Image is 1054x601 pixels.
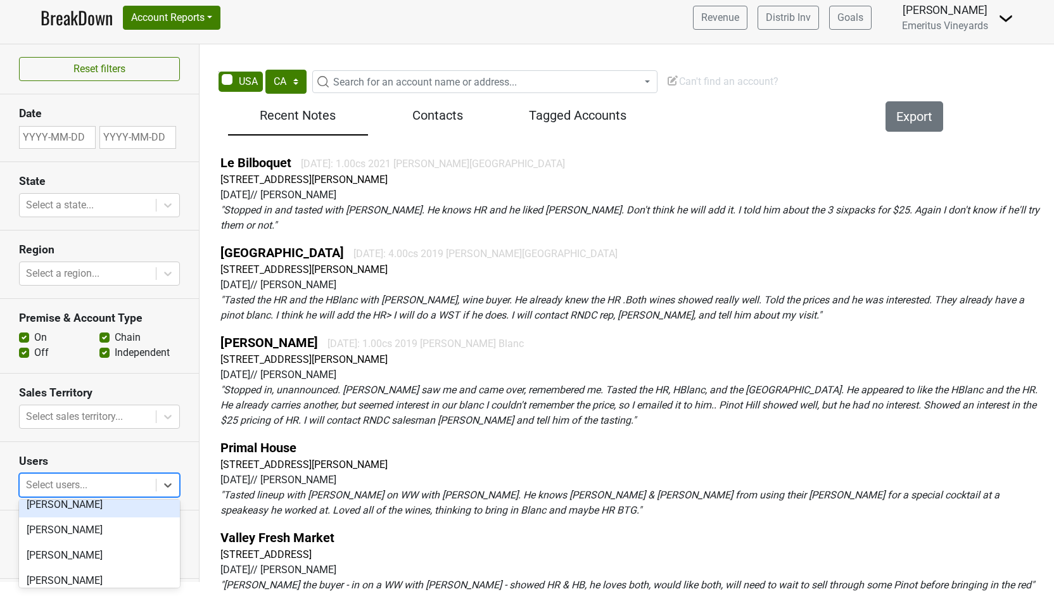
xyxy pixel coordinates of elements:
[220,562,1049,578] div: [DATE] // [PERSON_NAME]
[220,277,1049,293] div: [DATE] // [PERSON_NAME]
[829,6,872,30] a: Goals
[902,20,988,32] span: Emeritus Vineyards
[19,57,180,81] button: Reset filters
[220,367,1049,383] div: [DATE] // [PERSON_NAME]
[220,187,1049,203] div: [DATE] // [PERSON_NAME]
[19,568,180,593] div: [PERSON_NAME]
[220,579,1034,591] em: " [PERSON_NAME] the buyer - in on a WW with [PERSON_NAME] - showed HR & HB, he loves both, would ...
[514,108,641,123] h5: Tagged Accounts
[115,345,170,360] label: Independent
[998,11,1013,26] img: Dropdown Menu
[220,489,1000,516] em: " Tasted lineup with [PERSON_NAME] on WW with [PERSON_NAME]. He knows [PERSON_NAME] & [PERSON_NAM...
[19,455,180,468] h3: Users
[220,335,318,350] a: [PERSON_NAME]
[220,459,388,471] a: [STREET_ADDRESS][PERSON_NAME]
[220,204,1039,231] em: " Stopped in and tasted with [PERSON_NAME]. He knows HR and he liked [PERSON_NAME]. Don't think h...
[220,472,1049,488] div: [DATE] // [PERSON_NAME]
[220,294,1024,321] em: " Tasted the HR and the HBlanc with [PERSON_NAME], wine buyer. He already knew the HR .Both wines...
[220,245,344,260] a: [GEOGRAPHIC_DATA]
[886,101,943,132] button: Export
[19,386,180,400] h3: Sales Territory
[19,126,96,149] input: YYYY-MM-DD
[220,263,388,275] a: [STREET_ADDRESS][PERSON_NAME]
[115,330,141,345] label: Chain
[99,126,176,149] input: YYYY-MM-DD
[220,353,388,365] a: [STREET_ADDRESS][PERSON_NAME]
[34,330,47,345] label: On
[234,108,362,123] h5: Recent Notes
[353,248,618,260] span: [DATE]: 4.00cs 2019 [PERSON_NAME][GEOGRAPHIC_DATA]
[19,517,180,543] div: [PERSON_NAME]
[19,543,180,568] div: [PERSON_NAME]
[220,174,388,186] a: [STREET_ADDRESS][PERSON_NAME]
[19,312,180,325] h3: Premise & Account Type
[666,75,778,87] span: Can't find an account?
[220,548,312,560] a: [STREET_ADDRESS]
[19,243,180,256] h3: Region
[123,6,220,30] button: Account Reports
[220,384,1038,426] em: " Stopped in, unannounced. [PERSON_NAME] saw me and came over, remembered me. Tasted the HR, HBla...
[34,345,49,360] label: Off
[758,6,819,30] a: Distrib Inv
[902,2,988,18] div: [PERSON_NAME]
[19,492,180,517] div: [PERSON_NAME]
[41,4,113,31] a: BreakDown
[693,6,747,30] a: Revenue
[220,155,291,170] a: Le Bilboquet
[333,76,517,88] span: Search for an account name or address...
[220,530,334,545] a: Valley Fresh Market
[666,74,679,87] img: Edit
[327,338,524,350] span: [DATE]: 1.00cs 2019 [PERSON_NAME] Blanc
[301,158,565,170] span: [DATE]: 1.00cs 2021 [PERSON_NAME][GEOGRAPHIC_DATA]
[220,440,296,455] a: Primal House
[374,108,502,123] h5: Contacts
[19,107,180,120] h3: Date
[19,175,180,188] h3: State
